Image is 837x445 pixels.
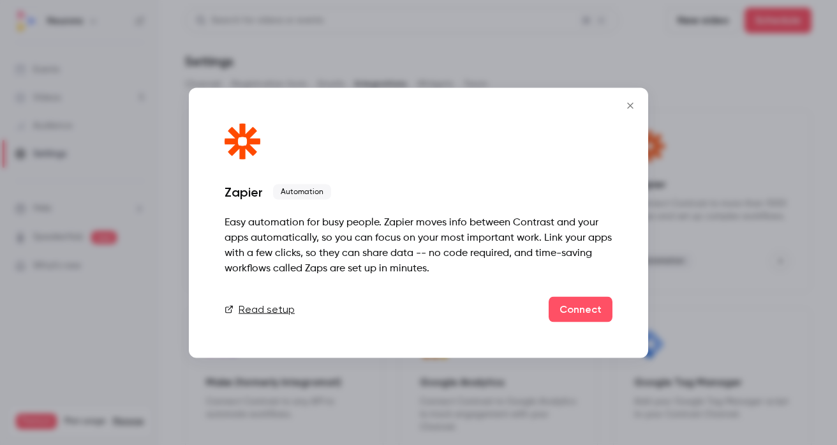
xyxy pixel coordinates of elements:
div: Easy automation for busy people. Zapier moves info between Contrast and your apps automatically, ... [225,215,612,276]
span: Automation [273,184,331,199]
a: Connect [549,296,612,322]
button: Close [618,93,643,118]
div: Zapier [225,184,263,199]
a: Read setup [225,301,295,317]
